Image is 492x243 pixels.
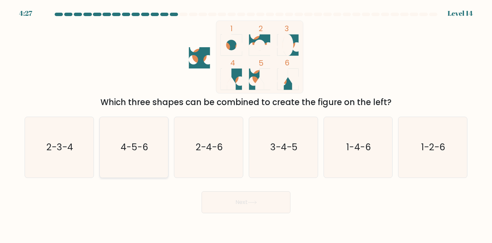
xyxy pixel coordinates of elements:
[202,191,290,213] button: Next
[259,58,263,68] tspan: 5
[285,57,289,68] tspan: 6
[285,23,289,34] tspan: 3
[421,141,445,153] text: 1-2-6
[196,141,223,153] text: 2-4-6
[230,23,233,34] tspan: 1
[346,141,371,153] text: 1-4-6
[29,96,463,108] div: Which three shapes can be combined to create the figure on the left?
[270,141,298,153] text: 3-4-5
[448,8,473,18] div: Level 14
[46,141,73,153] text: 2-3-4
[259,23,263,34] tspan: 2
[19,8,32,18] div: 4:27
[230,57,235,68] tspan: 4
[121,141,148,153] text: 4-5-6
